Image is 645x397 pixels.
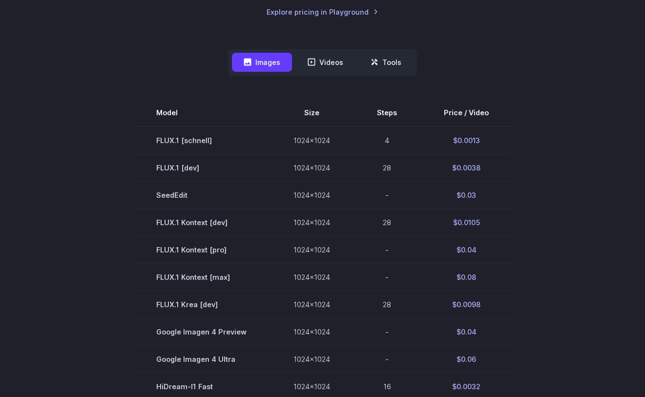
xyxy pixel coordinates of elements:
[354,318,420,346] td: -
[354,291,420,318] td: 28
[232,53,292,72] button: Images
[354,236,420,263] td: -
[420,154,512,181] td: $0.0038
[354,346,420,373] td: -
[420,264,512,291] td: $0.08
[354,209,420,236] td: 28
[133,209,270,236] td: FLUX.1 Kontext [dev]
[133,181,270,209] td: SeedEdit
[270,291,354,318] td: 1024x1024
[270,99,354,126] th: Size
[133,126,270,154] td: FLUX.1 [schnell]
[420,99,512,126] th: Price / Video
[133,264,270,291] td: FLUX.1 Kontext [max]
[420,126,512,154] td: $0.0013
[420,236,512,263] td: $0.04
[354,181,420,209] td: -
[133,346,270,373] td: Google Imagen 4 Ultra
[267,6,378,18] a: Explore pricing in Playground
[133,318,270,346] td: Google Imagen 4 Preview
[354,154,420,181] td: 28
[270,264,354,291] td: 1024x1024
[420,181,512,209] td: $0.03
[270,318,354,346] td: 1024x1024
[270,154,354,181] td: 1024x1024
[354,264,420,291] td: -
[359,53,413,72] button: Tools
[296,53,355,72] button: Videos
[420,318,512,346] td: $0.04
[270,126,354,154] td: 1024x1024
[133,154,270,181] td: FLUX.1 [dev]
[420,346,512,373] td: $0.06
[420,209,512,236] td: $0.0105
[133,291,270,318] td: FLUX.1 Krea [dev]
[270,346,354,373] td: 1024x1024
[354,126,420,154] td: 4
[133,236,270,263] td: FLUX.1 Kontext [pro]
[354,99,420,126] th: Steps
[133,99,270,126] th: Model
[270,209,354,236] td: 1024x1024
[420,291,512,318] td: $0.0098
[270,181,354,209] td: 1024x1024
[270,236,354,263] td: 1024x1024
